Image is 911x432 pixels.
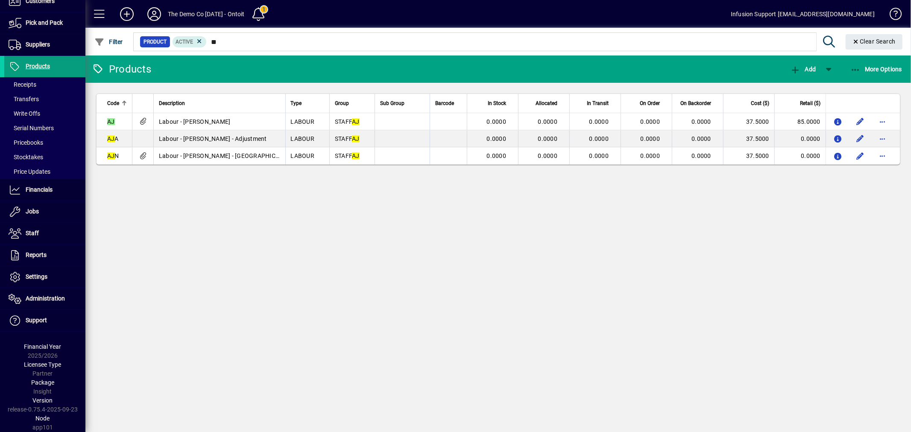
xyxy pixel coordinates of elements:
[4,92,85,106] a: Transfers
[335,99,369,108] div: Group
[487,135,507,142] span: 0.0000
[538,118,558,125] span: 0.0000
[4,77,85,92] a: Receipts
[4,245,85,266] a: Reports
[538,152,558,159] span: 0.0000
[26,295,65,302] span: Administration
[26,317,47,324] span: Support
[4,164,85,179] a: Price Updates
[731,7,875,21] div: Infusion Support [EMAIL_ADDRESS][DOMAIN_NAME]
[335,135,360,142] span: STAFF
[291,152,315,159] span: LABOUR
[4,288,85,309] a: Administration
[4,12,85,34] a: Pick and Pack
[852,38,896,45] span: Clear Search
[159,152,295,159] span: Labour - [PERSON_NAME] - [GEOGRAPHIC_DATA]
[4,121,85,135] a: Serial Numbers
[291,118,315,125] span: LABOUR
[850,66,902,73] span: More Options
[876,132,889,146] button: More options
[848,61,905,77] button: More Options
[335,118,360,125] span: STAFF
[291,99,302,108] span: Type
[9,139,43,146] span: Pricebooks
[575,99,616,108] div: In Transit
[159,118,231,125] span: Labour - [PERSON_NAME]
[641,135,660,142] span: 0.0000
[723,147,774,164] td: 37.5000
[9,110,40,117] span: Write Offs
[800,99,820,108] span: Retail ($)
[4,106,85,121] a: Write Offs
[9,125,54,131] span: Serial Numbers
[4,266,85,288] a: Settings
[144,38,167,46] span: Product
[26,251,47,258] span: Reports
[589,118,609,125] span: 0.0000
[723,113,774,130] td: 37.5000
[790,66,816,73] span: Add
[291,135,315,142] span: LABOUR
[291,99,324,108] div: Type
[168,7,245,21] div: The Demo Co [DATE] - Ontoit
[107,118,115,125] em: AJ
[92,34,125,50] button: Filter
[26,230,39,236] span: Staff
[626,99,668,108] div: On Order
[4,310,85,331] a: Support
[4,150,85,164] a: Stocktakes
[853,132,867,146] button: Edit
[536,99,557,108] span: Allocated
[538,135,558,142] span: 0.0000
[4,201,85,222] a: Jobs
[335,152,360,159] span: STAFF
[159,99,280,108] div: Description
[36,415,50,422] span: Node
[774,113,826,130] td: 85.0000
[524,99,565,108] div: Allocated
[26,208,39,215] span: Jobs
[487,152,507,159] span: 0.0000
[9,96,39,102] span: Transfers
[107,152,115,159] em: AJ
[24,343,62,350] span: Financial Year
[380,99,425,108] div: Sub Group
[853,115,867,128] button: Edit
[159,99,185,108] span: Description
[107,99,119,108] span: Code
[4,223,85,244] a: Staff
[692,152,712,159] span: 0.0000
[26,186,53,193] span: Financials
[141,6,168,22] button: Profile
[176,39,193,45] span: Active
[788,61,818,77] button: Add
[107,135,115,142] em: AJ
[335,99,349,108] span: Group
[380,99,404,108] span: Sub Group
[4,135,85,150] a: Pricebooks
[680,99,711,108] span: On Backorder
[640,99,660,108] span: On Order
[159,135,267,142] span: Labour - [PERSON_NAME] - Adjustment
[846,34,903,50] button: Clear
[31,379,54,386] span: Package
[26,19,63,26] span: Pick and Pack
[641,152,660,159] span: 0.0000
[173,36,207,47] mat-chip: Activation Status: Active
[774,147,826,164] td: 0.0000
[641,118,660,125] span: 0.0000
[26,41,50,48] span: Suppliers
[876,149,889,163] button: More options
[692,118,712,125] span: 0.0000
[4,179,85,201] a: Financials
[107,152,119,159] span: N
[107,135,119,142] span: A
[26,63,50,70] span: Products
[589,152,609,159] span: 0.0000
[723,130,774,147] td: 37.5000
[774,130,826,147] td: 0.0000
[92,62,151,76] div: Products
[9,168,50,175] span: Price Updates
[435,99,462,108] div: Barcode
[472,99,514,108] div: In Stock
